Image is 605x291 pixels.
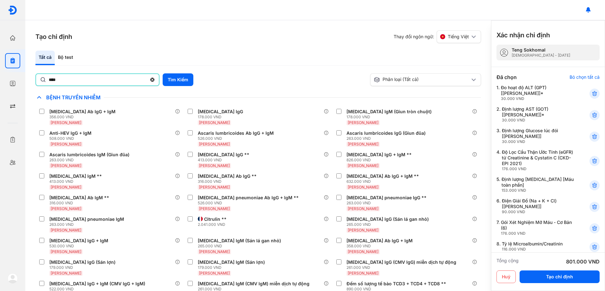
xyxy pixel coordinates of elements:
[348,206,378,211] span: [PERSON_NAME]
[49,195,109,201] div: [MEDICAL_DATA] Ab IgM **
[346,173,419,179] div: [MEDICAL_DATA] Ab IgG + IgM **
[198,259,265,265] div: [MEDICAL_DATA] IgM (Sán lợn)
[49,158,132,163] div: 263.000 VND
[49,244,111,249] div: 530.000 VND
[198,173,257,179] div: [MEDICAL_DATA] Ab IgG **
[8,273,18,283] img: logo
[49,216,124,222] div: [MEDICAL_DATA] pneumoniae IgM
[199,185,230,189] span: [PERSON_NAME]
[501,231,574,236] div: 176.000 VND
[198,136,276,141] div: 526.000 VND
[51,185,81,189] span: [PERSON_NAME]
[51,142,81,146] span: [PERSON_NAME]
[49,115,118,120] div: 356.000 VND
[346,238,413,244] div: [MEDICAL_DATA] Ab IgG + IgM
[49,201,112,206] div: 316.000 VND
[346,281,446,287] div: Đếm số lượng tế bào TCD3 + TCD4 + TCD8 **
[198,179,259,184] div: 316.000 VND
[51,271,81,276] span: [PERSON_NAME]
[501,220,574,236] div: Gói Xét Nghiệm Mỡ Máu - Cơ Bản (6)
[348,228,378,232] span: [PERSON_NAME]
[346,222,431,227] div: 265.000 VND
[198,265,267,270] div: 179.000 VND
[198,244,284,249] div: 265.000 VND
[501,85,574,101] div: Đo hoạt độ ALT (GPT) [[PERSON_NAME]]*
[496,176,574,193] div: 5.
[55,51,76,65] div: Bộ test
[346,216,429,222] div: [MEDICAL_DATA] IgG (Sán lá gan nhỏ)
[198,281,309,287] div: [MEDICAL_DATA] IgM (CMV IgM) miễn dịch tự động
[502,139,574,144] div: 30.000 VND
[348,163,378,168] span: [PERSON_NAME]
[198,195,299,201] div: [MEDICAL_DATA] pneumoniae Ab IgG + IgM **
[51,163,81,168] span: [PERSON_NAME]
[51,249,81,254] span: [PERSON_NAME]
[520,270,600,283] button: Tạo chỉ định
[49,109,115,115] div: [MEDICAL_DATA] Ab IgG + IgM
[502,198,574,214] div: Điện Giải Đồ (Na + K + Cl) [[PERSON_NAME]]
[49,259,115,265] div: [MEDICAL_DATA] IgG (Sán lợn)
[346,136,428,141] div: 263.000 VND
[502,176,574,193] div: Định lượng [MEDICAL_DATA] [Máu toàn phần]
[496,220,574,236] div: 7.
[198,238,281,244] div: [MEDICAL_DATA] IgM (Sán lá gan nhỏ)
[51,228,81,232] span: [PERSON_NAME]
[163,73,193,86] button: Tìm Kiếm
[496,149,574,171] div: 4.
[199,163,230,168] span: [PERSON_NAME]
[502,166,574,171] div: 176.000 VND
[199,120,230,125] span: [PERSON_NAME]
[51,206,81,211] span: [PERSON_NAME]
[49,173,102,179] div: [MEDICAL_DATA] IgM **
[502,106,574,123] div: Định lượng AST (GOT) [[PERSON_NAME]]*
[49,281,145,287] div: [MEDICAL_DATA] IgG + IgM (CMV IgG + IgM)
[198,158,252,163] div: 413.000 VND
[570,74,600,80] div: Bỏ chọn tất cả
[49,222,127,227] div: 263.000 VND
[501,96,574,101] div: 30.000 VND
[502,209,574,214] div: 90.000 VND
[346,179,421,184] div: 632.000 VND
[448,34,469,40] span: Tiếng Việt
[346,259,456,265] div: [MEDICAL_DATA] IgG (CMV IgG) miễn dịch tự động
[374,77,470,83] div: Phân loại (Tất cả)
[346,244,415,249] div: 358.000 VND
[346,130,426,136] div: Ascaris lumbricoides IgG (Giun đũa)
[496,106,574,123] div: 2.
[198,201,301,206] div: 526.000 VND
[502,149,574,171] div: Độ Lọc Cầu Thận Ước Tính (eGFR) từ Creatinine & Cystatin C (CKD-EPI 2021)
[346,109,432,115] div: [MEDICAL_DATA] IgM (Giun tròn chuột)
[348,142,378,146] span: [PERSON_NAME]
[49,265,118,270] div: 179.000 VND
[348,120,378,125] span: [PERSON_NAME]
[502,188,574,193] div: 153.000 VND
[49,179,104,184] div: 413.000 VND
[502,241,563,252] div: Tỷ lệ Microalbumin/Creatinin
[198,152,249,158] div: [MEDICAL_DATA] IgG **
[198,109,243,115] div: [MEDICAL_DATA] IgG
[496,31,550,40] h3: Xác nhận chỉ định
[199,271,230,276] span: [PERSON_NAME]
[49,152,129,158] div: Ascaris lumbricoides IgM (Giun đũa)
[51,120,81,125] span: [PERSON_NAME]
[496,270,516,283] button: Huỷ
[198,130,274,136] div: Ascaris lumbricoides Ab IgG + IgM
[199,142,230,146] span: [PERSON_NAME]
[348,271,378,276] span: [PERSON_NAME]
[496,198,574,214] div: 6.
[198,115,246,120] div: 178.000 VND
[43,94,104,101] span: Bệnh Truyền Nhiễm
[49,136,94,141] div: 508.000 VND
[346,195,427,201] div: [MEDICAL_DATA] pneumoniae IgG **
[496,241,574,252] div: 8.
[346,152,412,158] div: [MEDICAL_DATA] IgG + IgM **
[502,128,574,144] div: Định lượng Glucose lúc đói [[PERSON_NAME]]
[394,30,481,43] div: Thay đổi ngôn ngữ:
[199,206,230,211] span: [PERSON_NAME]
[49,238,108,244] div: [MEDICAL_DATA] IgG + IgM
[346,265,459,270] div: 261.000 VND
[204,216,227,222] div: Citrulin **
[346,115,434,120] div: 178.000 VND
[502,247,563,252] div: 116.000 VND
[49,130,91,136] div: Anti-HEV IgG + IgM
